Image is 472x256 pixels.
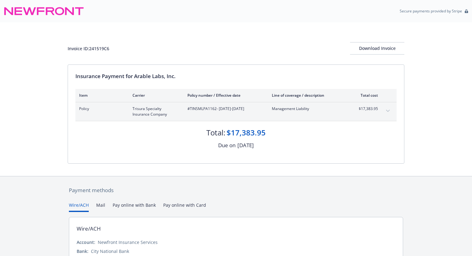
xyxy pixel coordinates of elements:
span: Policy [79,106,123,112]
span: Trisura Specialty Insurance Company [133,106,178,117]
div: Item [79,93,123,98]
button: Download Invoice [350,42,404,55]
div: PolicyTrisura Specialty Insurance Company#TINSMLPA1162- [DATE]-[DATE]Management Liability$17,383.... [75,102,397,121]
span: #TINSMLPA1162 - [DATE]-[DATE] [187,106,262,112]
div: Bank: [77,248,88,254]
button: Pay online with Card [163,202,206,212]
div: Newfront Insurance Services [98,239,158,245]
div: $17,383.95 [227,127,266,138]
div: City National Bank [91,248,129,254]
p: Secure payments provided by Stripe [400,8,462,14]
div: Wire/ACH [77,225,101,233]
div: [DATE] [237,141,254,149]
div: Total: [206,127,225,138]
span: Management Liability [272,106,345,112]
div: Line of coverage / description [272,93,345,98]
div: Payment methods [69,186,403,194]
div: Total cost [355,93,378,98]
button: Wire/ACH [69,202,89,212]
div: Due on [218,141,236,149]
button: Pay online with Bank [113,202,156,212]
span: $17,383.95 [355,106,378,112]
div: Insurance Payment for Arable Labs, Inc. [75,72,397,80]
button: Mail [96,202,105,212]
div: Invoice ID: 241519C6 [68,45,109,52]
div: Download Invoice [350,42,404,54]
div: Policy number / Effective date [187,93,262,98]
div: Account: [77,239,95,245]
button: expand content [383,106,393,116]
div: Carrier [133,93,178,98]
